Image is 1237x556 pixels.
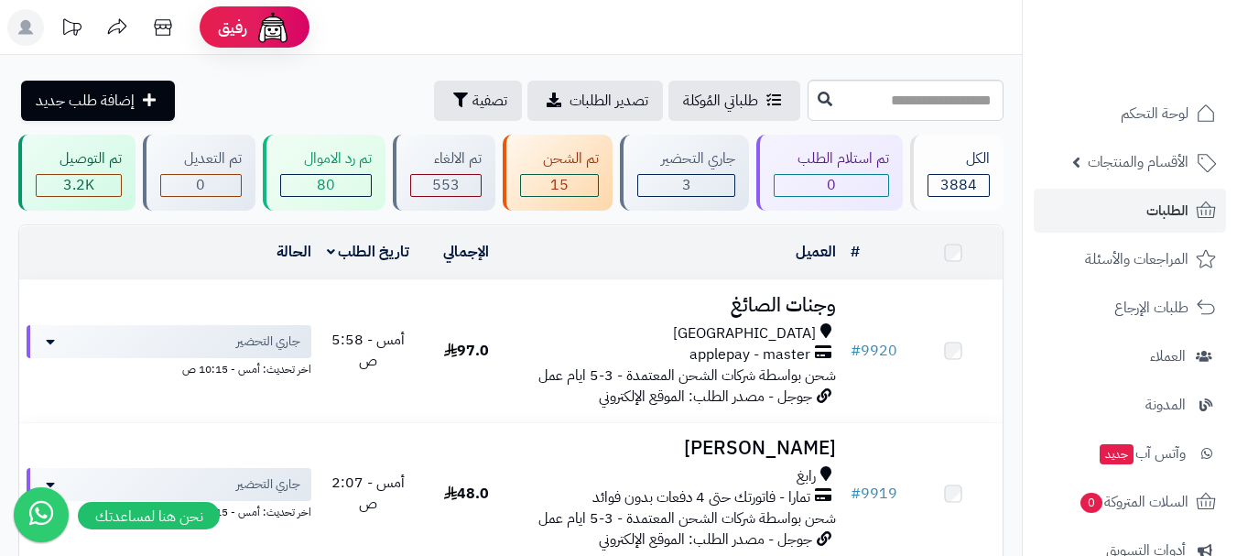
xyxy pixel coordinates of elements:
div: 3233 [37,175,121,196]
span: 0 [196,174,205,196]
span: 0 [827,174,836,196]
h3: [PERSON_NAME] [523,438,836,459]
span: طلباتي المُوكلة [683,90,758,112]
span: شحن بواسطة شركات الشحن المعتمدة - 3-5 ايام عمل [538,365,836,387]
div: 3 [638,175,734,196]
a: جاري التحضير 3 [616,135,753,211]
span: لوحة التحكم [1121,101,1188,126]
div: 80 [281,175,371,196]
span: رفيق [218,16,247,38]
a: إضافة طلب جديد [21,81,175,121]
a: العميل [796,241,836,263]
span: applepay - master [689,344,810,365]
a: تم التعديل 0 [139,135,259,211]
a: تم الشحن 15 [499,135,617,211]
span: الطلبات [1146,198,1188,223]
span: 3 [682,174,691,196]
img: logo-2.png [1112,51,1220,90]
div: اخر تحديث: أمس - 10:15 ص [27,358,311,377]
a: تم استلام الطلب 0 [753,135,906,211]
div: الكل [928,148,990,169]
a: #9920 [851,340,897,362]
div: 0 [775,175,888,196]
span: 97.0 [444,340,489,362]
span: 3884 [940,174,977,196]
span: تصفية [472,90,507,112]
a: طلبات الإرجاع [1034,286,1226,330]
span: الأقسام والمنتجات [1088,149,1188,175]
span: إضافة طلب جديد [36,90,135,112]
span: 15 [550,174,569,196]
a: المدونة [1034,383,1226,427]
div: 0 [161,175,241,196]
span: جوجل - مصدر الطلب: الموقع الإلكتروني [599,529,812,551]
span: أمس - 2:07 ص [331,472,405,515]
a: # [851,241,860,263]
a: الحالة [277,241,311,263]
a: تاريخ الطلب [327,241,410,263]
span: # [851,483,861,505]
span: # [851,340,861,362]
div: جاري التحضير [637,148,735,169]
span: 3.2K [63,174,94,196]
span: السلات المتروكة [1079,489,1188,515]
span: تصدير الطلبات [570,90,648,112]
a: تم رد الاموال 80 [259,135,389,211]
a: تحديثات المنصة [49,9,94,50]
a: العملاء [1034,334,1226,378]
a: لوحة التحكم [1034,92,1226,136]
div: تم الشحن [520,148,600,169]
div: 15 [521,175,599,196]
a: تم التوصيل 3.2K [15,135,139,211]
span: العملاء [1150,343,1186,369]
a: السلات المتروكة0 [1034,480,1226,524]
a: الطلبات [1034,189,1226,233]
span: شحن بواسطة شركات الشحن المعتمدة - 3-5 ايام عمل [538,507,836,529]
div: تم رد الاموال [280,148,372,169]
a: تم الالغاء 553 [389,135,499,211]
a: #9919 [851,483,897,505]
span: المراجعات والأسئلة [1085,246,1188,272]
span: 553 [432,174,460,196]
span: رابغ [797,466,816,487]
a: وآتس آبجديد [1034,431,1226,475]
h3: وجنات الصائغ [523,295,836,316]
span: جاري التحضير [236,333,300,351]
a: تصدير الطلبات [527,81,663,121]
a: طلباتي المُوكلة [668,81,800,121]
div: تم الالغاء [410,148,482,169]
span: [GEOGRAPHIC_DATA] [673,323,816,344]
div: اخر تحديث: أمس - 10:15 ص [27,501,311,520]
a: المراجعات والأسئلة [1034,237,1226,281]
span: المدونة [1145,392,1186,418]
div: 553 [411,175,481,196]
a: الإجمالي [443,241,489,263]
div: تم التوصيل [36,148,122,169]
span: 80 [317,174,335,196]
span: جديد [1100,444,1134,464]
span: 48.0 [444,483,489,505]
span: 0 [1080,493,1102,513]
span: طلبات الإرجاع [1114,295,1188,321]
img: ai-face.png [255,9,291,46]
a: الكل3884 [906,135,1007,211]
div: تم استلام الطلب [774,148,889,169]
button: تصفية [434,81,522,121]
span: أمس - 5:58 ص [331,329,405,372]
span: جاري التحضير [236,475,300,494]
span: جوجل - مصدر الطلب: الموقع الإلكتروني [599,386,812,408]
span: تمارا - فاتورتك حتى 4 دفعات بدون فوائد [592,487,810,508]
div: تم التعديل [160,148,242,169]
span: وآتس آب [1098,441,1186,466]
